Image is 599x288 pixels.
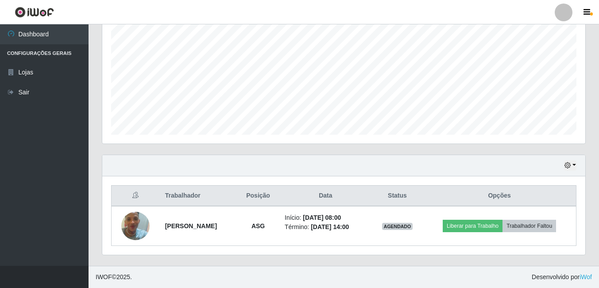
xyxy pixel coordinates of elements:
[423,186,576,206] th: Opções
[237,186,279,206] th: Posição
[279,186,372,206] th: Data
[382,223,413,230] span: AGENDADO
[96,272,132,282] span: © 2025 .
[532,272,592,282] span: Desenvolvido por
[121,201,150,251] img: 1734287030319.jpeg
[285,222,367,232] li: Término:
[580,273,592,280] a: iWof
[165,222,217,230] strong: [PERSON_NAME]
[96,273,112,280] span: IWOF
[443,220,502,232] button: Liberar para Trabalho
[372,186,423,206] th: Status
[311,223,349,230] time: [DATE] 14:00
[15,7,54,18] img: CoreUI Logo
[285,213,367,222] li: Início:
[251,222,265,230] strong: ASG
[502,220,556,232] button: Trabalhador Faltou
[160,186,237,206] th: Trabalhador
[303,214,341,221] time: [DATE] 08:00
